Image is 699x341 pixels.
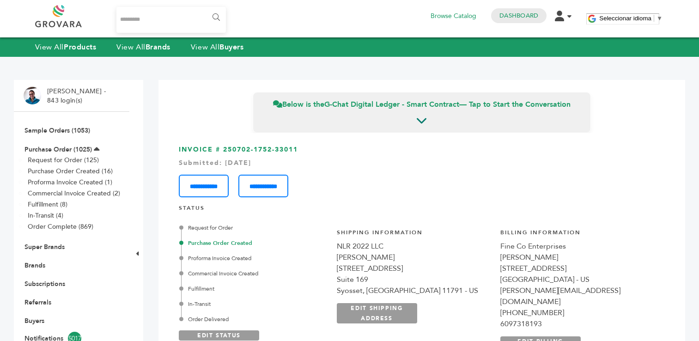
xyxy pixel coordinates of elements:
[337,263,491,274] div: [STREET_ADDRESS]
[181,315,327,323] div: Order Delivered
[181,285,327,293] div: Fulfillment
[656,15,663,22] span: ▼
[337,285,491,296] div: Syosset, [GEOGRAPHIC_DATA] 11791 - US
[500,263,655,274] div: [STREET_ADDRESS]
[24,317,44,325] a: Buyers
[337,229,491,241] h4: Shipping Information
[28,189,120,198] a: Commercial Invoice Created (2)
[219,42,243,52] strong: Buyers
[179,145,665,197] h3: INVOICE # 250702-1752-33011
[181,254,327,262] div: Proforma Invoice Created
[24,261,45,270] a: Brands
[181,224,327,232] div: Request for Order
[337,274,491,285] div: Suite 169
[500,318,655,329] div: 6097318193
[24,243,65,251] a: Super Brands
[28,156,99,164] a: Request for Order (125)
[28,222,93,231] a: Order Complete (869)
[35,42,97,52] a: View AllProducts
[191,42,244,52] a: View AllBuyers
[431,11,476,21] a: Browse Catalog
[24,280,65,288] a: Subscriptions
[500,274,655,285] div: [GEOGRAPHIC_DATA] - US
[500,241,655,252] div: Fine Co Enterprises
[599,15,663,22] a: Seleccionar idioma​
[47,87,108,105] li: [PERSON_NAME] - 843 login(s)
[146,42,170,52] strong: Brands
[181,239,327,247] div: Purchase Order Created
[324,99,459,110] strong: G-Chat Digital Ledger - Smart Contract
[28,167,113,176] a: Purchase Order Created (16)
[337,241,491,252] div: NLR 2022 LLC
[179,204,665,217] h4: STATUS
[499,12,538,20] a: Dashboard
[28,211,63,220] a: In-Transit (4)
[500,252,655,263] div: [PERSON_NAME]
[500,229,655,241] h4: Billing Information
[24,298,51,307] a: Referrals
[181,300,327,308] div: In-Transit
[64,42,96,52] strong: Products
[179,158,665,168] div: Submitted: [DATE]
[179,330,259,341] a: EDIT STATUS
[500,285,655,307] div: [PERSON_NAME][EMAIL_ADDRESS][DOMAIN_NAME]
[28,178,112,187] a: Proforma Invoice Created (1)
[337,252,491,263] div: [PERSON_NAME]
[599,15,651,22] span: Seleccionar idioma
[337,303,417,323] a: EDIT SHIPPING ADDRESS
[116,42,170,52] a: View AllBrands
[28,200,67,209] a: Fulfillment (8)
[24,126,90,135] a: Sample Orders (1053)
[273,99,571,110] span: Below is the — Tap to Start the Conversation
[24,145,92,154] a: Purchase Order (1025)
[181,269,327,278] div: Commercial Invoice Created
[116,7,226,33] input: Search...
[500,307,655,318] div: [PHONE_NUMBER]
